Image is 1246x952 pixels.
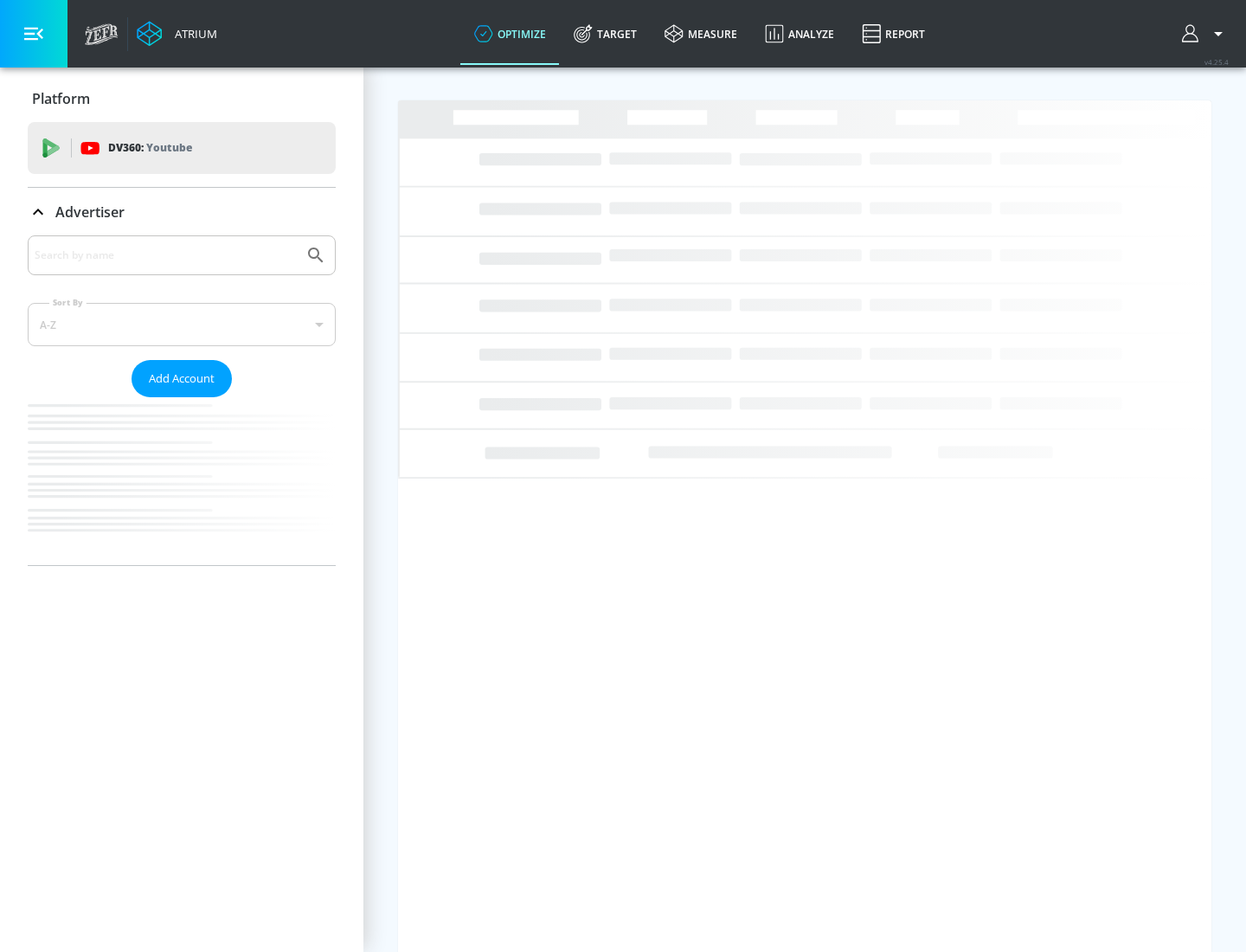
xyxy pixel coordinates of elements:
nav: list of Advertiser [28,397,336,565]
a: Analyze [751,3,848,65]
span: v 4.25.4 [1204,57,1229,67]
p: Youtube [146,138,192,157]
label: Sort By [49,297,87,308]
span: Add Account [149,369,215,389]
a: Report [848,3,939,65]
p: DV360: [108,138,192,158]
a: Atrium [137,21,217,47]
a: optimize [460,3,560,65]
div: Advertiser [28,235,336,565]
a: measure [651,3,751,65]
div: A-Z [28,303,336,346]
button: Add Account [132,360,232,397]
input: Search by name [35,244,297,267]
div: Atrium [168,26,217,42]
a: Target [560,3,651,65]
div: Advertiser [28,188,336,236]
div: Platform [28,74,336,123]
div: DV360: Youtube [28,122,336,174]
p: Platform [32,89,90,108]
p: Advertiser [55,203,125,222]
